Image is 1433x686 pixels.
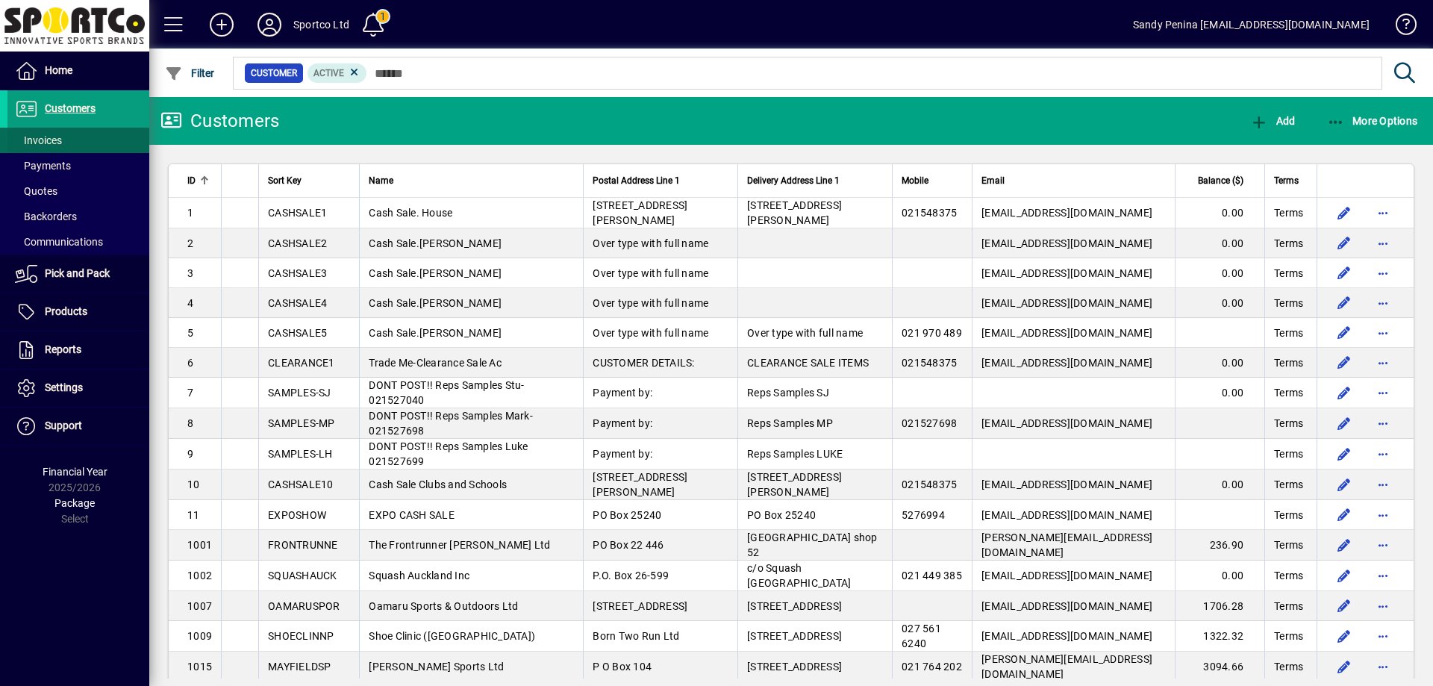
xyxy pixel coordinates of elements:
[902,172,963,189] div: Mobile
[902,478,957,490] span: 021548375
[369,600,518,612] span: Oamaru Sports & Outdoors Ltd
[7,369,149,407] a: Settings
[1175,228,1264,258] td: 0.00
[1371,231,1395,255] button: More options
[1384,3,1414,52] a: Knowledge Base
[1332,381,1356,405] button: Edit
[268,357,335,369] span: CLEARANCE1
[1371,533,1395,557] button: More options
[1274,446,1303,461] span: Terms
[268,539,338,551] span: FRONTRUNNE
[981,570,1152,581] span: [EMAIL_ADDRESS][DOMAIN_NAME]
[369,440,528,467] span: DONT POST!! Reps Samples Luke 021527699
[1332,624,1356,648] button: Edit
[1332,291,1356,315] button: Edit
[981,653,1152,680] span: [PERSON_NAME][EMAIL_ADDRESS][DOMAIN_NAME]
[1327,115,1418,127] span: More Options
[593,509,661,521] span: PO Box 25240
[902,509,945,521] span: 5276994
[160,109,279,133] div: Customers
[307,63,367,83] mat-chip: Activation Status: Active
[981,600,1152,612] span: [EMAIL_ADDRESS][DOMAIN_NAME]
[1175,470,1264,500] td: 0.00
[1332,442,1356,466] button: Edit
[7,255,149,293] a: Pick and Pack
[187,478,200,490] span: 10
[1371,411,1395,435] button: More options
[1274,629,1303,643] span: Terms
[369,172,574,189] div: Name
[1274,325,1303,340] span: Terms
[1274,599,1303,614] span: Terms
[198,11,246,38] button: Add
[747,509,816,521] span: PO Box 25240
[268,478,334,490] span: CASHSALE10
[981,267,1152,279] span: [EMAIL_ADDRESS][DOMAIN_NAME]
[1332,564,1356,587] button: Edit
[45,102,96,114] span: Customers
[1274,537,1303,552] span: Terms
[902,207,957,219] span: 021548375
[7,52,149,90] a: Home
[981,531,1152,558] span: [PERSON_NAME][EMAIL_ADDRESS][DOMAIN_NAME]
[1274,508,1303,523] span: Terms
[268,237,327,249] span: CASHSALE2
[369,509,455,521] span: EXPO CASH SALE
[187,237,193,249] span: 2
[1274,266,1303,281] span: Terms
[187,267,193,279] span: 3
[1371,201,1395,225] button: More options
[1133,13,1370,37] div: Sandy Penina [EMAIL_ADDRESS][DOMAIN_NAME]
[161,60,219,87] button: Filter
[369,661,504,673] span: [PERSON_NAME] Sports Ltd
[369,630,535,642] span: Shoe Clinic ([GEOGRAPHIC_DATA])
[1371,624,1395,648] button: More options
[1371,503,1395,527] button: More options
[187,570,212,581] span: 1002
[981,237,1152,249] span: [EMAIL_ADDRESS][DOMAIN_NAME]
[593,661,652,673] span: P O Box 104
[593,297,708,309] span: Over type with full name
[1184,172,1257,189] div: Balance ($)
[1274,385,1303,400] span: Terms
[593,387,652,399] span: Payment by:
[165,67,215,79] span: Filter
[268,417,335,429] span: SAMPLES-MP
[981,509,1152,521] span: [EMAIL_ADDRESS][DOMAIN_NAME]
[1371,351,1395,375] button: More options
[7,293,149,331] a: Products
[268,600,340,612] span: OAMARUSPOR
[981,417,1152,429] span: [EMAIL_ADDRESS][DOMAIN_NAME]
[15,160,71,172] span: Payments
[747,172,840,189] span: Delivery Address Line 1
[1371,594,1395,618] button: More options
[1175,621,1264,652] td: 1322.32
[7,153,149,178] a: Payments
[45,267,110,279] span: Pick and Pack
[747,387,829,399] span: Reps Samples SJ
[43,466,107,478] span: Financial Year
[747,630,842,642] span: [STREET_ADDRESS]
[45,64,72,76] span: Home
[15,134,62,146] span: Invoices
[268,570,337,581] span: SQUASHAUCK
[1371,442,1395,466] button: More options
[7,229,149,255] a: Communications
[187,600,212,612] span: 1007
[1274,205,1303,220] span: Terms
[187,357,193,369] span: 6
[902,570,962,581] span: 021 449 385
[369,410,533,437] span: DONT POST!! Reps Samples Mark-021527698
[187,327,193,339] span: 5
[747,471,842,498] span: [STREET_ADDRESS][PERSON_NAME]
[981,297,1152,309] span: [EMAIL_ADDRESS][DOMAIN_NAME]
[187,661,212,673] span: 1015
[747,562,851,589] span: c/o Squash [GEOGRAPHIC_DATA]
[1332,411,1356,435] button: Edit
[1332,503,1356,527] button: Edit
[15,185,57,197] span: Quotes
[7,408,149,445] a: Support
[187,207,193,219] span: 1
[747,327,863,339] span: Over type with full name
[1371,261,1395,285] button: More options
